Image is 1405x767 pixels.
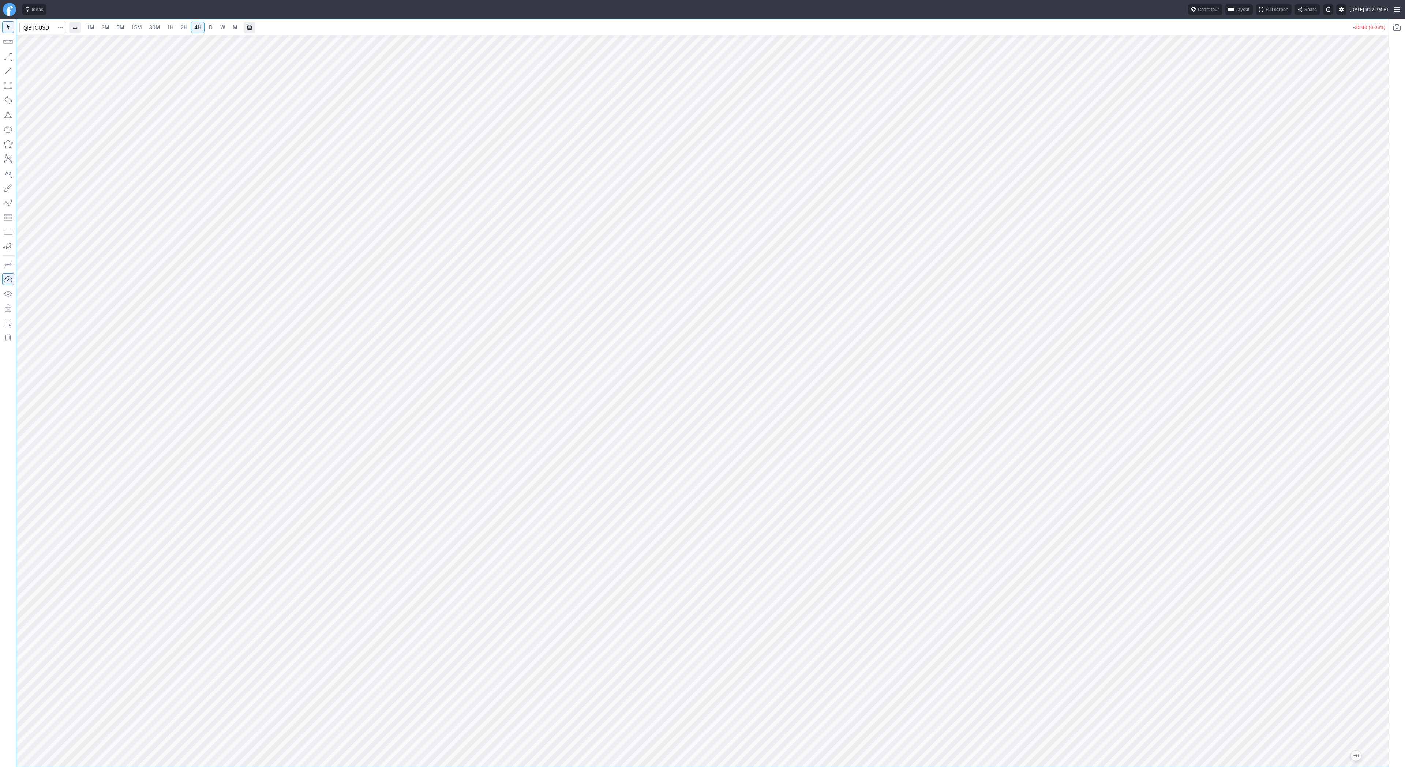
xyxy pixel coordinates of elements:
[2,94,14,106] button: Rotated rectangle
[244,22,255,33] button: Range
[146,22,164,33] a: 30M
[1349,6,1389,13] span: [DATE] 9:17 PM ET
[2,302,14,314] button: Lock drawings
[2,168,14,179] button: Text
[2,138,14,150] button: Polygon
[2,50,14,62] button: Line
[84,22,98,33] a: 1M
[98,22,113,33] a: 3M
[1188,4,1222,15] button: Chart tour
[149,24,160,30] span: 30M
[229,22,241,33] a: M
[113,22,128,33] a: 5M
[2,36,14,48] button: Measure
[128,22,145,33] a: 15M
[2,241,14,252] button: Anchored VWAP
[3,3,16,16] a: Finviz.com
[1353,25,1386,30] p: -35.40 (0.03%)
[1266,6,1288,13] span: Full screen
[180,24,187,30] span: 2H
[2,124,14,135] button: Ellipse
[1323,4,1333,15] button: Toggle dark mode
[131,24,142,30] span: 15M
[217,22,229,33] a: W
[22,4,46,15] button: Ideas
[191,22,205,33] a: 4H
[164,22,177,33] a: 1H
[1336,4,1346,15] button: Settings
[220,24,225,30] span: W
[1235,6,1249,13] span: Layout
[1391,22,1403,33] button: Portfolio watchlist
[116,24,124,30] span: 5M
[2,317,14,329] button: Add note
[209,24,213,30] span: D
[101,24,109,30] span: 3M
[2,182,14,194] button: Brush
[1225,4,1253,15] button: Layout
[2,273,14,285] button: Drawings Autosave: On
[1304,6,1317,13] span: Share
[2,21,14,33] button: Mouse
[1198,6,1219,13] span: Chart tour
[1256,4,1292,15] button: Full screen
[2,153,14,165] button: XABCD
[167,24,173,30] span: 1H
[2,332,14,343] button: Remove all autosaved drawings
[233,24,237,30] span: M
[2,226,14,238] button: Position
[177,22,191,33] a: 2H
[2,80,14,91] button: Rectangle
[1351,751,1361,761] button: Jump to the most recent bar
[87,24,94,30] span: 1M
[2,288,14,300] button: Hide drawings
[2,109,14,121] button: Triangle
[19,22,66,33] input: Search
[32,6,43,13] span: Ideas
[2,259,14,270] button: Drawing mode: Single
[205,22,217,33] a: D
[2,197,14,208] button: Elliott waves
[1295,4,1320,15] button: Share
[55,22,65,33] button: Search
[2,65,14,77] button: Arrow
[69,22,81,33] button: Interval
[194,24,201,30] span: 4H
[2,211,14,223] button: Fibonacci retracements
